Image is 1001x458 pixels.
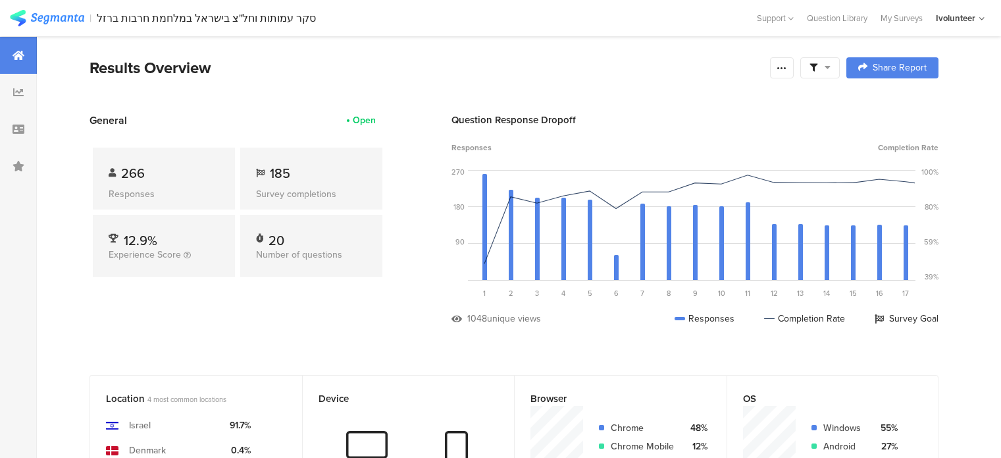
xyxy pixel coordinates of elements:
div: Chrome Mobile [611,440,674,453]
span: 12 [771,288,778,299]
div: OS [743,391,901,406]
div: 27% [875,440,898,453]
div: Survey Goal [875,312,938,326]
div: 20 [269,231,284,244]
div: 48% [684,421,707,435]
div: Location [106,391,265,406]
span: Experience Score [109,248,181,262]
div: Ivolunteer [936,12,975,24]
div: Android [823,440,864,453]
div: Device [319,391,477,406]
span: 6 [614,288,619,299]
div: Israel [129,418,151,432]
a: Question Library [800,12,874,24]
span: 3 [535,288,539,299]
span: 4 most common locations [147,394,226,405]
div: Results Overview [90,56,763,80]
div: unique views [487,312,541,326]
div: 39% [925,272,938,282]
div: סקר עמותות וחל"צ בישראל במלחמת חרבות ברזל [97,12,316,24]
span: 8 [667,288,671,299]
div: 90 [455,237,465,247]
div: 0.4% [230,444,251,457]
div: 55% [875,421,898,435]
span: Share Report [873,63,927,72]
div: Question Response Dropoff [451,113,938,127]
div: Windows [823,421,864,435]
div: Open [353,113,376,127]
div: Survey completions [256,187,367,201]
span: 4 [561,288,565,299]
span: 2 [509,288,513,299]
div: Denmark [129,444,166,457]
span: 16 [876,288,883,299]
div: Responses [675,312,734,326]
img: segmanta logo [10,10,84,26]
a: My Surveys [874,12,929,24]
div: Support [757,8,794,28]
span: 13 [797,288,804,299]
span: 1 [483,288,486,299]
div: 270 [451,167,465,177]
div: 1048 [467,312,487,326]
div: 180 [453,202,465,212]
span: 17 [902,288,909,299]
span: 14 [823,288,830,299]
span: 9 [693,288,698,299]
span: 185 [270,163,290,183]
span: Completion Rate [878,142,938,154]
span: 266 [121,163,145,183]
span: 10 [718,288,725,299]
div: Completion Rate [764,312,845,326]
div: Responses [109,187,219,201]
span: Responses [451,142,492,154]
span: 15 [850,288,857,299]
div: Browser [530,391,689,406]
span: 7 [640,288,644,299]
span: Number of questions [256,248,342,262]
div: | [90,11,91,26]
span: 11 [745,288,750,299]
span: 12.9% [124,231,157,250]
div: 100% [921,167,938,177]
span: 5 [588,288,592,299]
div: 91.7% [230,418,251,432]
div: 80% [925,202,938,212]
div: Chrome [611,421,674,435]
div: 12% [684,440,707,453]
div: 59% [924,237,938,247]
span: General [90,113,127,128]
